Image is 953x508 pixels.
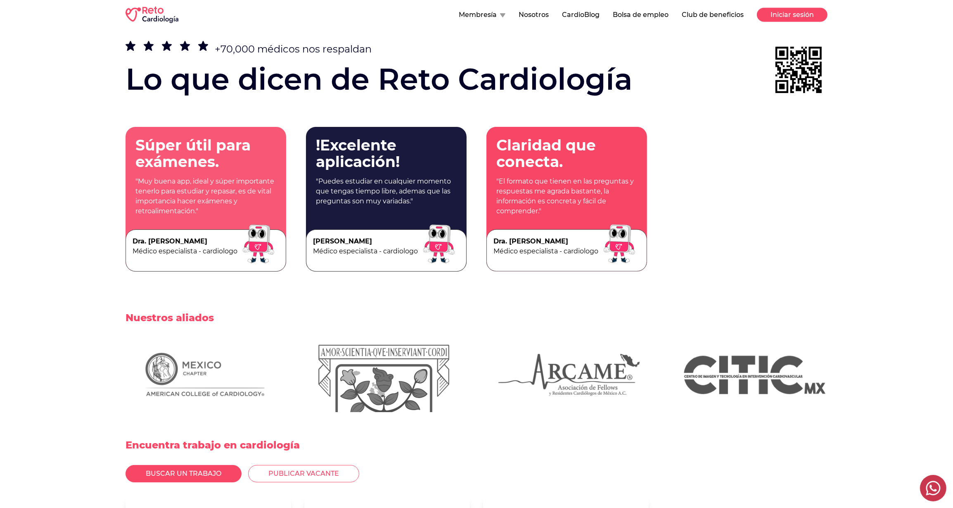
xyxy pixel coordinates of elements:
img: Silanes [682,346,827,404]
p: !Excelente aplicación! [316,137,457,170]
h2: Nuestros aliados [126,298,827,338]
button: Publicar vacante [248,465,359,482]
img: RETO Cardio Logo [126,7,178,23]
button: Membresía [459,10,505,20]
p: Médico especialista - cardiologo [493,246,598,256]
img: Silanes [126,348,271,402]
button: Bolsa de empleo [613,10,669,20]
p: "Muy buena app, ideal y súper importante tenerlo para estudiar y repasar, es de vital importancia... [135,176,276,216]
p: Dra. [PERSON_NAME] [493,236,598,246]
img: App Store [770,41,827,99]
p: +70,000 médicos nos respaldan [215,43,372,56]
img: image doctor [599,223,640,265]
h2: Lo que dicen de Reto Cardiología [126,64,770,94]
p: Médico especialista - cardiologo [313,246,418,256]
button: Iniciar sesión [757,8,827,22]
p: "Puedes estudiar en cualquier momento que tengas tiempo libre, ademas que las preguntas son muy v... [316,176,457,206]
button: Club de beneficios [682,10,744,20]
button: Nosotros [519,10,549,20]
p: Súper útil para exámenes. [135,137,276,170]
p: Claridad que conecta. [496,137,637,170]
img: image doctor [238,223,279,265]
p: Médico especialista - cardiologo [133,246,237,256]
h2: Encuentra trabajo en cardiología [126,425,827,465]
img: image doctor [418,223,460,265]
button: CardioBlog [562,10,600,20]
img: Silanes [496,346,642,404]
img: Silanes [313,338,455,505]
p: "El formato que tienen en las preguntas y respuestas me agrada bastante, la información es concre... [496,176,637,216]
button: Buscar un trabajo [126,465,242,482]
p: Dra. [PERSON_NAME] [133,236,237,246]
p: [PERSON_NAME] [313,236,418,246]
